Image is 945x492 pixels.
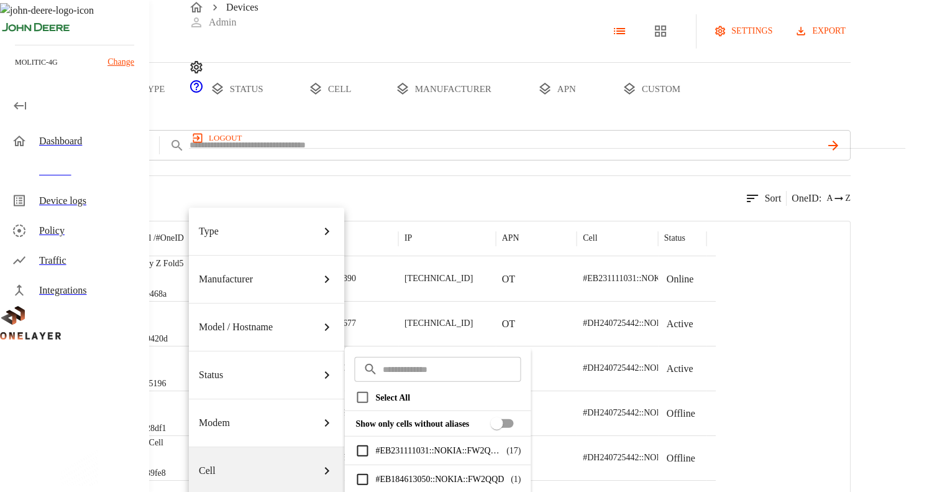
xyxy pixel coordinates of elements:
p: Modem [199,415,230,430]
p: Select All [375,391,521,404]
p: Type [199,224,219,239]
p: Manufacturer [199,272,253,287]
p: Show only cells without aliases [355,417,485,430]
p: #EB231111031::NOKIA::FW2QQD [375,444,500,457]
p: ( 17 ) [506,444,521,457]
p: Status [199,368,223,383]
p: Cell [199,463,216,478]
p: #EB184613050::NOKIA::FW2QQD [375,473,504,486]
p: Model / Hostname [199,320,273,335]
p: ( 1 ) [511,473,521,486]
